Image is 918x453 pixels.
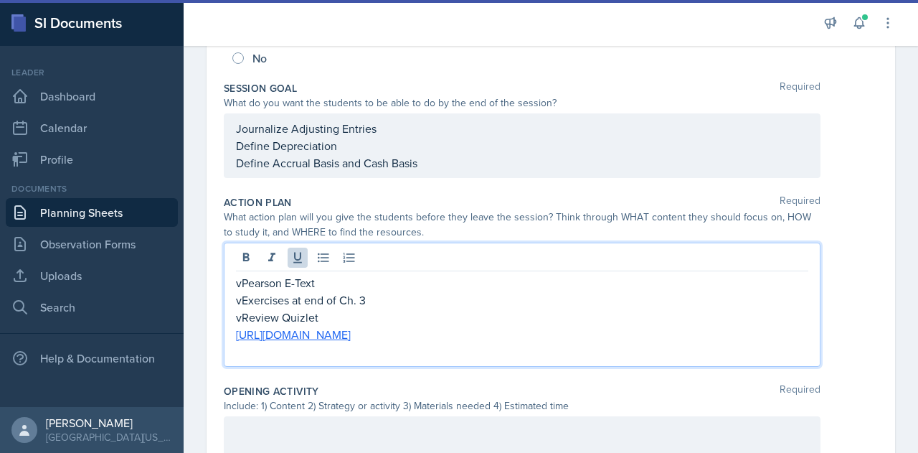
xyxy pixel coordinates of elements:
[236,154,808,172] p: Define Accrual Basis and Cash Basis
[224,195,292,210] label: Action Plan
[6,261,178,290] a: Uploads
[780,384,820,398] span: Required
[6,344,178,373] div: Help & Documentation
[224,210,820,240] div: What action plan will you give the students before they leave the session? Think through WHAT con...
[6,82,178,111] a: Dashboard
[224,81,297,95] label: Session Goal
[6,198,178,227] a: Planning Sheets
[6,145,178,174] a: Profile
[780,81,820,95] span: Required
[6,230,178,258] a: Observation Forms
[236,327,351,342] a: [URL][DOMAIN_NAME]
[252,51,267,65] span: No
[236,309,808,326] p: vReview Quizlet
[46,416,172,430] div: [PERSON_NAME]
[224,95,820,111] div: What do you want the students to be able to do by the end of the session?
[780,195,820,210] span: Required
[236,137,808,154] p: Define Depreciation
[236,291,808,309] p: vExercises at end of Ch. 3
[6,66,178,79] div: Leader
[6,293,178,322] a: Search
[224,398,820,414] div: Include: 1) Content 2) Strategy or activity 3) Materials needed 4) Estimated time
[6,182,178,195] div: Documents
[224,384,319,398] label: Opening Activity
[6,113,178,142] a: Calendar
[46,430,172,444] div: [GEOGRAPHIC_DATA][US_STATE] in [GEOGRAPHIC_DATA]
[236,120,808,137] p: Journalize Adjusting Entries
[236,274,808,291] p: vPearson E-Text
